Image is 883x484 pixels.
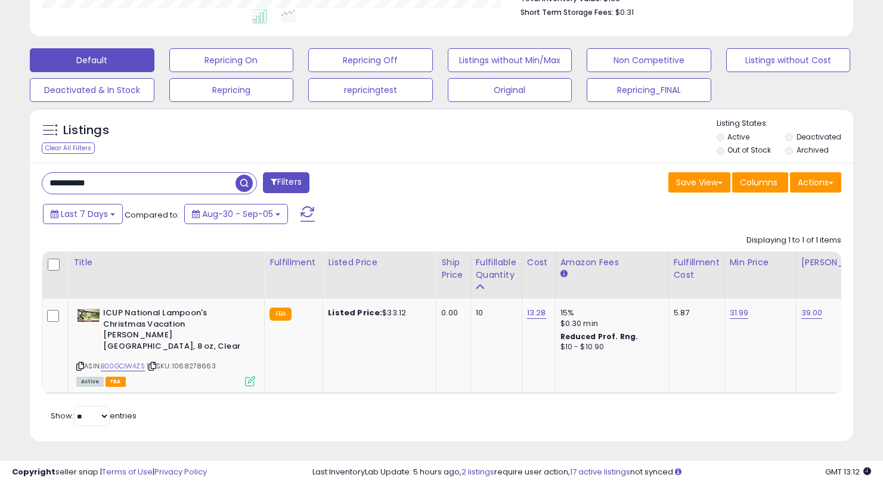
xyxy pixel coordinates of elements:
[76,377,104,387] span: All listings currently available for purchase on Amazon
[674,308,715,318] div: 5.87
[746,235,841,246] div: Displaying 1 to 1 of 1 items
[328,308,427,318] div: $33.12
[169,48,294,72] button: Repricing On
[476,256,517,281] div: Fulfillable Quantity
[674,256,720,281] div: Fulfillment Cost
[328,256,431,269] div: Listed Price
[732,172,788,193] button: Columns
[154,466,207,477] a: Privacy Policy
[73,256,259,269] div: Title
[269,256,318,269] div: Fulfillment
[560,331,639,342] b: Reduced Prof. Rng.
[312,467,871,478] div: Last InventoryLab Update: 5 hours ago, require user action, not synced.
[169,78,294,102] button: Repricing
[76,308,100,323] img: 413ncEDHB1L._SL40_.jpg
[63,122,109,139] h5: Listings
[476,308,513,318] div: 10
[527,307,546,319] a: 13.28
[441,308,461,318] div: 0.00
[269,308,292,321] small: FBA
[147,361,216,371] span: | SKU: 1068278663
[801,307,823,319] a: 39.00
[12,467,207,478] div: seller snap | |
[30,48,154,72] button: Default
[797,145,829,155] label: Archived
[30,78,154,102] button: Deactivated & In Stock
[43,204,123,224] button: Last 7 Days
[527,256,550,269] div: Cost
[184,204,288,224] button: Aug-30 - Sep-05
[560,342,659,352] div: $10 - $10.90
[615,7,634,18] span: $0.31
[560,269,568,280] small: Amazon Fees.
[308,48,433,72] button: Repricing Off
[587,78,711,102] button: Repricing_FINAL
[726,48,851,72] button: Listings without Cost
[12,466,55,477] strong: Copyright
[801,256,872,269] div: [PERSON_NAME]
[740,176,777,188] span: Columns
[717,118,853,129] p: Listing States:
[106,377,126,387] span: FBA
[668,172,730,193] button: Save View
[560,256,664,269] div: Amazon Fees
[263,172,309,193] button: Filters
[61,208,108,220] span: Last 7 Days
[727,145,771,155] label: Out of Stock
[727,132,749,142] label: Active
[42,142,95,154] div: Clear All Filters
[570,466,630,477] a: 17 active listings
[790,172,841,193] button: Actions
[461,466,494,477] a: 2 listings
[730,307,749,319] a: 31.99
[328,307,382,318] b: Listed Price:
[825,466,871,477] span: 2025-09-13 13:12 GMT
[730,256,791,269] div: Min Price
[520,7,614,17] b: Short Term Storage Fees:
[587,48,711,72] button: Non Competitive
[103,308,248,355] b: ICUP National Lampoon's Christmas Vacation [PERSON_NAME][GEOGRAPHIC_DATA], 8 oz, Clear
[448,48,572,72] button: Listings without Min/Max
[76,308,255,385] div: ASIN:
[797,132,841,142] label: Deactivated
[560,308,659,318] div: 15%
[560,318,659,329] div: $0.30 min
[441,256,465,281] div: Ship Price
[101,361,145,371] a: B00GCIW4ZS
[51,410,137,421] span: Show: entries
[448,78,572,102] button: Original
[202,208,273,220] span: Aug-30 - Sep-05
[125,209,179,221] span: Compared to:
[102,466,153,477] a: Terms of Use
[308,78,433,102] button: repricingtest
